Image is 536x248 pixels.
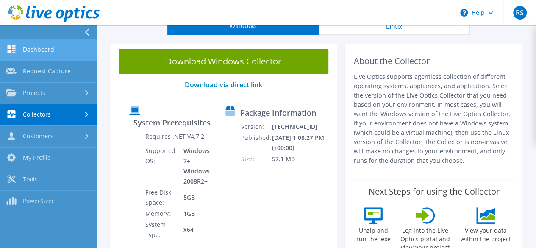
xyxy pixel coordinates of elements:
td: Supported OS: [145,145,177,187]
label: Package Information [240,109,316,117]
label: Requires .NET V4.7.2+ [145,132,208,141]
td: 1GB [177,208,212,219]
td: x64 [177,219,212,240]
label: Unzip and run the .exe [354,224,393,243]
td: 5GB [177,187,212,208]
span: RS [513,6,527,20]
button: Windows [167,16,319,35]
label: System Prerequisites [133,118,211,127]
td: Size: [241,153,272,164]
svg: \n [460,9,468,17]
h2: About the Collector [354,56,514,66]
a: Download via direct link [185,80,262,89]
td: Memory: [145,208,177,219]
a: Download Windows Collector [119,49,328,74]
button: Linux [319,16,470,35]
td: Free Disk Space: [145,187,177,208]
label: View your data within the project [458,224,514,243]
td: Version: [241,121,272,132]
td: 57.1 MB [272,153,333,164]
p: Live Optics supports agentless collection of different operating systems, appliances, and applica... [354,72,514,165]
td: [DATE] 1:08:27 PM (+00:00) [272,132,333,153]
td: [TECHNICAL_ID] [272,121,333,132]
td: Published: [241,132,272,153]
label: Next Steps for using the Collector [369,187,500,197]
td: Windows 7+ Windows 2008R2+ [177,145,212,187]
td: System Type: [145,219,177,240]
